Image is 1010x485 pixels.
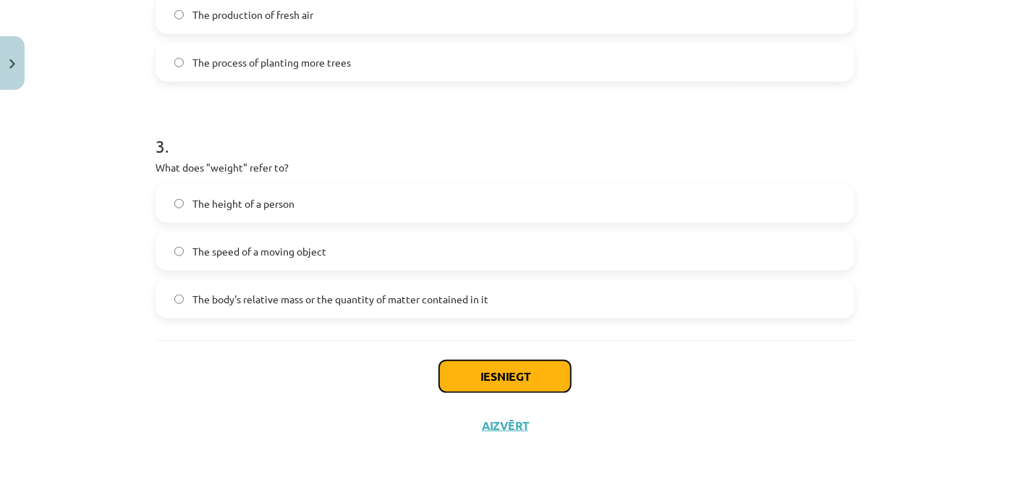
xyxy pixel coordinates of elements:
input: The speed of a moving object [174,247,184,256]
p: What does "weight" refer to? [156,160,854,175]
button: Aizvērt [478,418,532,433]
input: The production of fresh air [174,10,184,20]
img: icon-close-lesson-0947bae3869378f0d4975bcd49f059093ad1ed9edebbc8119c70593378902aed.svg [9,59,15,69]
input: The body's relative mass or the quantity of matter contained in it [174,295,184,304]
span: The height of a person [192,196,294,211]
span: The body's relative mass or the quantity of matter contained in it [192,292,488,307]
input: The height of a person [174,199,184,208]
span: The speed of a moving object [192,244,326,259]
span: The production of fresh air [192,7,313,22]
h1: 3 . [156,111,854,156]
input: The process of planting more trees [174,58,184,67]
span: The process of planting more trees [192,55,351,70]
button: Iesniegt [439,360,571,392]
